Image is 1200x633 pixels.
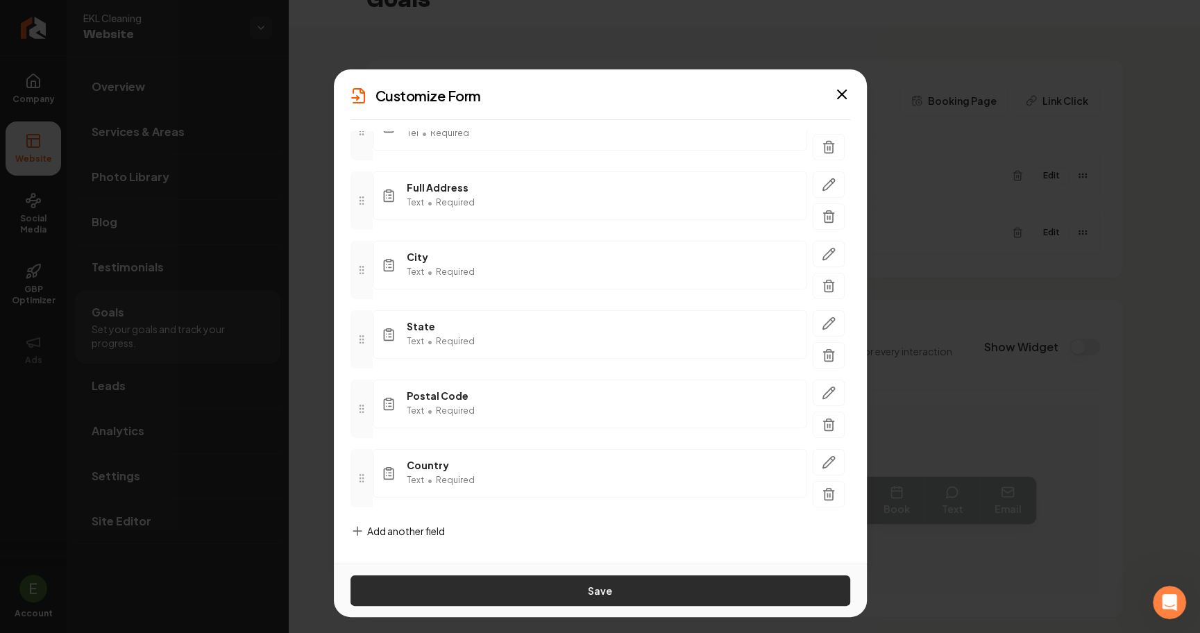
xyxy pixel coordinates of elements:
[28,348,233,377] div: From No Online Presence to $30K Projects and 20x More Impressions
[430,128,469,139] span: Required
[239,22,264,47] div: Close
[28,99,250,122] p: Hi there 👋
[185,433,278,489] button: Help
[407,458,475,472] span: Country
[407,405,424,416] span: Text
[436,197,475,208] span: Required
[407,336,424,347] span: Text
[407,180,475,194] span: Full Address
[28,122,250,146] p: How can we help?
[407,319,475,333] span: State
[436,336,475,347] span: Required
[350,575,850,606] button: Save
[28,255,232,270] div: Send us a message
[15,185,263,236] div: Profile image for Davidwhen I change it, it doesnt save, any tips?[PERSON_NAME]•18m ago
[436,405,475,416] span: Required
[407,389,475,403] span: Postal Code
[20,295,257,323] button: Search for help
[14,164,264,237] div: Recent messageProfile image for Davidwhen I change it, it doesnt save, any tips?[PERSON_NAME]•18m...
[407,250,475,264] span: City
[407,267,424,278] span: Text
[20,342,257,382] a: From No Online Presence to $30K Projects and 20x More Impressions
[427,472,433,489] span: •
[427,403,433,419] span: •
[115,468,163,478] span: Messages
[28,176,249,190] div: Recent message
[375,86,481,105] h2: Customize Form
[436,267,475,278] span: Required
[201,22,229,50] img: Profile image for David
[427,194,433,211] span: •
[407,197,424,208] span: Text
[28,302,112,316] span: Search for help
[427,264,433,280] span: •
[220,468,242,478] span: Help
[31,468,62,478] span: Home
[28,196,56,224] img: Profile image for David
[62,197,267,208] span: when I change it, it doesnt save, any tips?
[62,210,142,225] div: [PERSON_NAME]
[1153,586,1186,619] iframe: Intercom live chat
[407,128,419,139] span: Tel
[436,475,475,486] span: Required
[14,244,264,282] div: Send us a message
[92,433,185,489] button: Messages
[145,210,194,225] div: • 18m ago
[28,26,52,49] img: logo
[427,333,433,350] span: •
[421,125,428,142] span: •
[407,475,424,486] span: Text
[367,524,445,538] span: Add another field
